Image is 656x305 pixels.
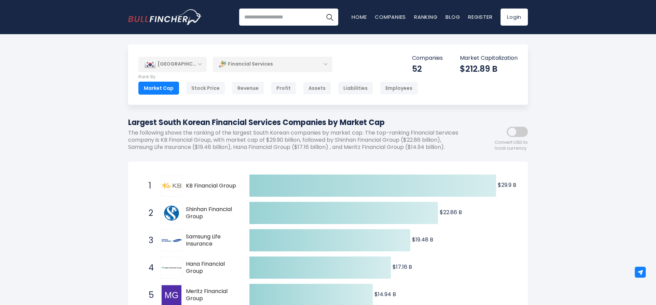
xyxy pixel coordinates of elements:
[380,82,418,95] div: Employees
[186,182,237,190] span: KB Financial Group
[352,13,367,20] a: Home
[393,263,412,271] text: $17.16 B
[321,9,338,26] button: Search
[303,82,331,95] div: Assets
[460,55,518,62] p: Market Capitalization
[128,9,202,25] a: Go to homepage
[186,233,237,248] span: Samsung Life Insurance
[213,56,332,72] div: Financial Services
[145,235,152,246] span: 3
[145,207,152,219] span: 2
[186,261,237,275] span: Hana Financial Group
[145,180,152,192] span: 1
[138,82,179,95] div: Market Cap
[271,82,296,95] div: Profit
[128,129,466,151] p: The following shows the ranking of the largest South Korean companies by market cap. The top-rank...
[138,74,418,80] p: Rank By
[145,262,152,274] span: 4
[501,9,528,26] a: Login
[498,181,516,189] text: $29.9 B
[186,288,237,302] span: Meritz Financial Group
[412,236,433,244] text: $19.48 B
[186,82,225,95] div: Stock Price
[412,55,443,62] p: Companies
[414,13,437,20] a: Ranking
[145,289,152,301] span: 5
[412,64,443,74] div: 52
[374,290,396,298] text: $14.94 B
[468,13,492,20] a: Register
[232,82,264,95] div: Revenue
[495,140,528,151] span: Convert USD to local currency
[375,13,406,20] a: Companies
[460,64,518,74] div: $212.89 B
[162,183,181,189] img: KB Financial Group
[162,239,181,242] img: Samsung Life Insurance
[138,57,207,72] div: [GEOGRAPHIC_DATA]
[128,117,466,128] h1: Largest South Korean Financial Services Companies by Market Cap
[446,13,460,20] a: Blog
[162,267,181,269] img: Hana Financial Group
[162,203,181,223] img: Shinhan Financial Group
[338,82,373,95] div: Liabilities
[440,208,462,216] text: $22.86 B
[186,206,237,220] span: Shinhan Financial Group
[162,285,181,305] img: Meritz Financial Group
[128,9,202,25] img: Bullfincher logo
